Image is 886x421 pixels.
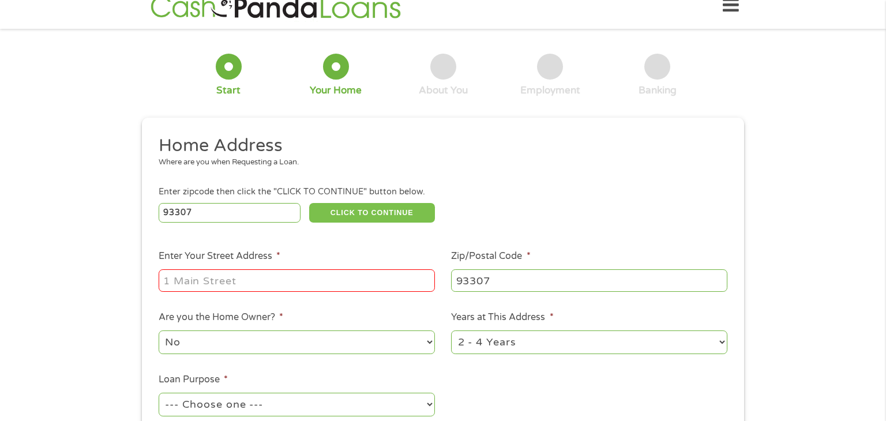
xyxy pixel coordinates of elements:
div: Start [216,84,241,97]
input: Enter Zipcode (e.g 01510) [159,203,301,223]
div: Employment [520,84,580,97]
div: Banking [639,84,677,97]
h2: Home Address [159,134,719,157]
label: Enter Your Street Address [159,250,280,262]
div: Enter zipcode then click the "CLICK TO CONTINUE" button below. [159,186,727,198]
label: Zip/Postal Code [451,250,530,262]
div: Where are you when Requesting a Loan. [159,157,719,168]
label: Are you the Home Owner? [159,311,283,324]
button: CLICK TO CONTINUE [309,203,435,223]
div: About You [419,84,468,97]
label: Years at This Address [451,311,553,324]
label: Loan Purpose [159,374,228,386]
input: 1 Main Street [159,269,435,291]
div: Your Home [310,84,362,97]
